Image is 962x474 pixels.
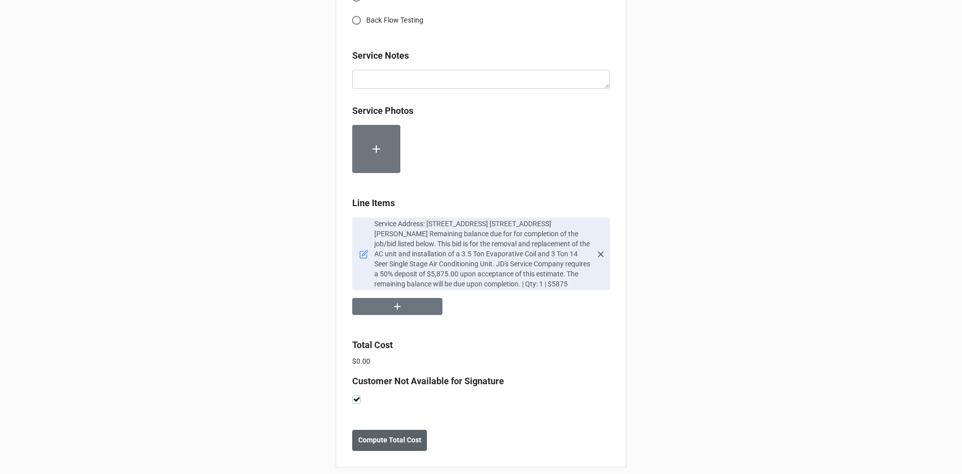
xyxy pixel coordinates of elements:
[366,15,423,26] span: Back Flow Testing
[352,340,393,350] b: Total Cost
[352,196,395,210] label: Line Items
[352,356,610,366] p: $0.00
[352,430,427,451] button: Compute Total Cost
[352,374,504,388] label: Customer Not Available for Signature
[358,435,421,445] b: Compute Total Cost
[352,104,413,118] label: Service Photos
[374,219,592,289] p: Service Address: [STREET_ADDRESS] [STREET_ADDRESS][PERSON_NAME] Remaining balance due for for com...
[352,49,409,63] label: Service Notes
